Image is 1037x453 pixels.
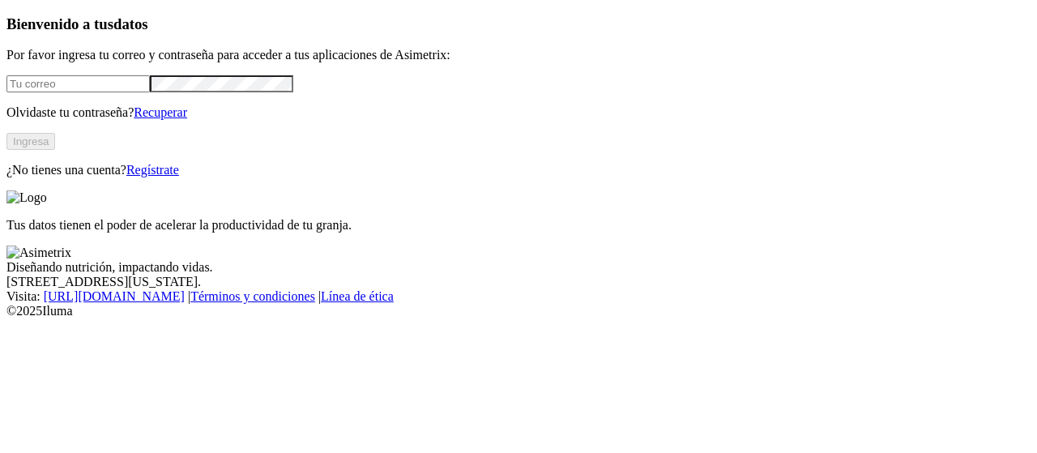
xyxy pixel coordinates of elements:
div: Diseñando nutrición, impactando vidas. [6,260,1031,275]
a: [URL][DOMAIN_NAME] [44,289,185,303]
p: Por favor ingresa tu correo y contraseña para acceder a tus aplicaciones de Asimetrix: [6,48,1031,62]
p: Tus datos tienen el poder de acelerar la productividad de tu granja. [6,218,1031,233]
a: Términos y condiciones [190,289,315,303]
span: datos [113,15,148,32]
img: Logo [6,190,47,205]
h3: Bienvenido a tus [6,15,1031,33]
p: Olvidaste tu contraseña? [6,105,1031,120]
div: Visita : | | [6,289,1031,304]
a: Regístrate [126,163,179,177]
button: Ingresa [6,133,55,150]
a: Recuperar [134,105,187,119]
p: ¿No tienes una cuenta? [6,163,1031,177]
input: Tu correo [6,75,150,92]
a: Línea de ética [321,289,394,303]
img: Asimetrix [6,246,71,260]
div: © 2025 Iluma [6,304,1031,318]
div: [STREET_ADDRESS][US_STATE]. [6,275,1031,289]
